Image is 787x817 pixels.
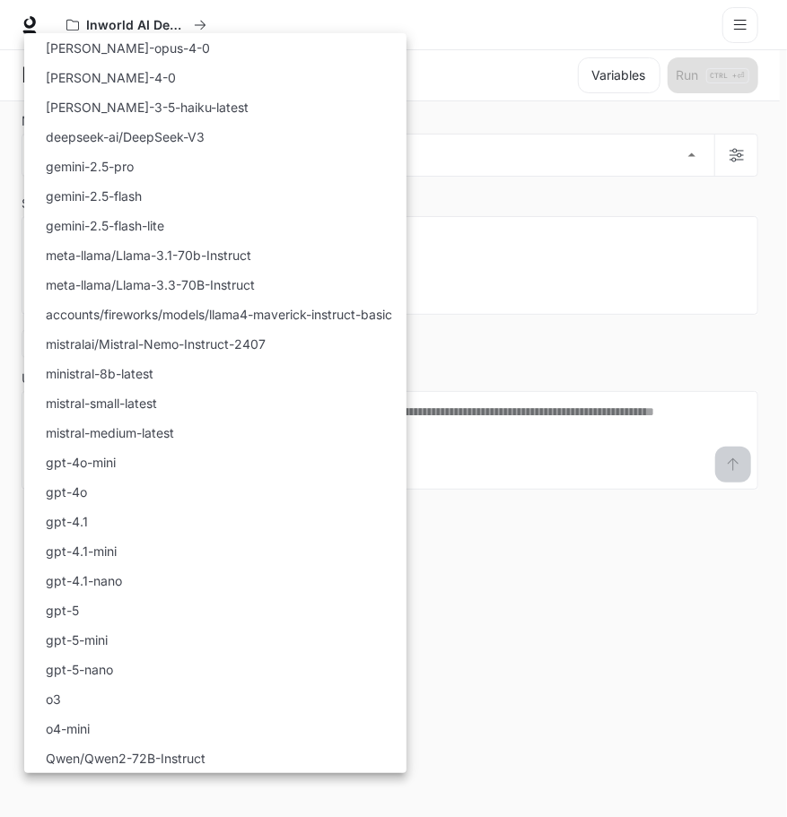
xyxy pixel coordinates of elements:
[46,542,117,561] p: gpt-4.1-mini
[46,39,210,57] p: [PERSON_NAME]-opus-4-0
[46,305,392,324] p: accounts/fireworks/models/llama4-maverick-instruct-basic
[46,275,255,294] p: meta-llama/Llama-3.3-70B-Instruct
[46,423,174,442] p: mistral-medium-latest
[46,364,153,383] p: ministral-8b-latest
[46,630,108,649] p: gpt-5-mini
[46,719,90,738] p: o4-mini
[46,512,88,531] p: gpt-4.1
[46,482,87,501] p: gpt-4o
[46,749,205,768] p: Qwen/Qwen2-72B-Instruct
[46,453,116,472] p: gpt-4o-mini
[46,68,176,87] p: [PERSON_NAME]-4-0
[46,335,266,353] p: mistralai/Mistral-Nemo-Instruct-2407
[46,98,249,117] p: [PERSON_NAME]-3-5-haiku-latest
[46,127,205,146] p: deepseek-ai/DeepSeek-V3
[46,157,134,176] p: gemini-2.5-pro
[46,216,164,235] p: gemini-2.5-flash-lite
[46,394,157,413] p: mistral-small-latest
[46,246,251,265] p: meta-llama/Llama-3.1-70b-Instruct
[46,601,79,620] p: gpt-5
[46,690,61,708] p: o3
[46,187,142,205] p: gemini-2.5-flash
[46,660,113,679] p: gpt-5-nano
[46,571,122,590] p: gpt-4.1-nano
